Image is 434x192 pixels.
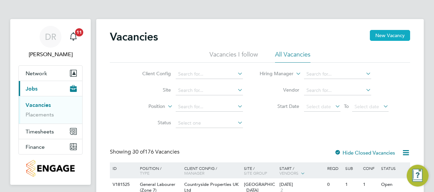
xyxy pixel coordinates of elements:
span: Manager [184,170,204,176]
input: Search for... [176,86,243,95]
div: V181525 [111,178,135,191]
input: Search for... [176,102,243,112]
label: Site [132,87,171,93]
div: Position / [135,162,183,179]
label: Start Date [260,103,299,109]
a: Placements [26,111,54,118]
span: 176 Vacancies [132,148,179,155]
a: DR[PERSON_NAME] [18,26,83,59]
input: Search for... [304,86,371,95]
span: Select date [355,103,379,110]
div: Status [379,162,409,174]
button: Timesheets [19,124,82,139]
span: Timesheets [26,128,54,135]
span: Type [140,170,149,176]
div: Conf [361,162,379,174]
label: Hide Closed Vacancies [334,149,395,156]
img: countryside-properties-logo-retina.png [26,160,74,177]
input: Search for... [304,69,371,79]
span: 11 [75,28,83,36]
div: 1 [361,178,379,191]
nav: Main navigation [10,19,91,185]
button: Jobs [19,81,82,96]
span: Site Group [244,170,267,176]
label: Hiring Manager [254,70,293,77]
span: To [342,102,351,111]
a: 11 [67,26,80,48]
label: Client Config [132,70,171,77]
div: Start / [278,162,325,179]
div: Sub [344,162,361,174]
span: Jobs [26,85,38,92]
span: Vendors [279,170,299,176]
a: Go to home page [18,160,83,177]
span: Select date [306,103,331,110]
div: Client Config / [183,162,242,179]
label: Status [132,119,171,126]
div: ID [111,162,135,174]
label: Position [126,103,165,110]
span: 30 of [132,148,145,155]
span: Network [26,70,47,77]
button: Finance [19,139,82,154]
div: [DATE] [279,182,324,188]
div: 1 [344,178,361,191]
label: Vendor [260,87,299,93]
span: DR [45,32,56,41]
button: Network [19,66,82,81]
div: Reqd [325,162,343,174]
input: Select one [176,118,243,128]
h2: Vacancies [110,30,158,44]
div: Open [379,178,409,191]
div: Site / [242,162,278,179]
span: Daniel Reilly [18,50,83,59]
div: Showing [110,148,181,156]
div: 0 [325,178,343,191]
input: Search for... [176,69,243,79]
span: Finance [26,144,45,150]
div: Jobs [19,96,82,124]
button: New Vacancy [370,30,410,41]
li: Vacancies I follow [209,50,258,63]
li: All Vacancies [275,50,310,63]
button: Engage Resource Center [407,165,429,187]
a: Vacancies [26,102,51,108]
